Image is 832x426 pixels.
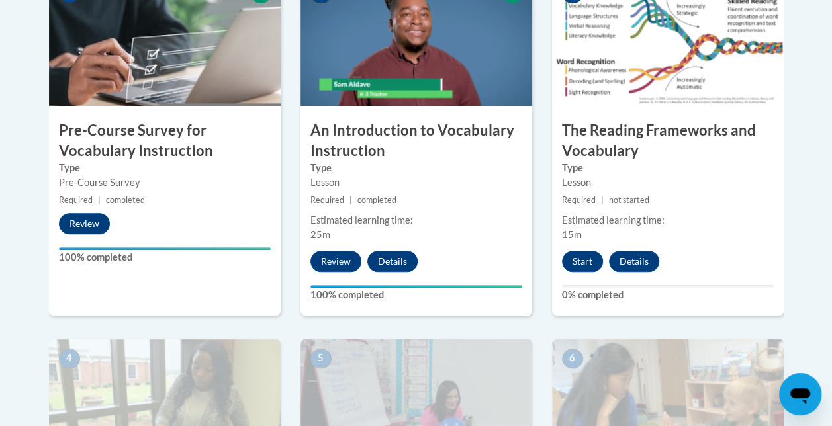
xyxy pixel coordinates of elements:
button: Details [609,251,659,272]
label: 100% completed [310,288,522,302]
span: 4 [59,349,80,368]
div: Your progress [59,247,271,250]
div: Estimated learning time: [310,213,522,228]
span: completed [357,195,396,205]
label: 100% completed [59,250,271,265]
span: Required [310,195,344,205]
span: 6 [562,349,583,368]
span: not started [609,195,649,205]
button: Review [310,251,361,272]
label: Type [310,161,522,175]
label: 0% completed [562,288,774,302]
label: Type [562,161,774,175]
label: Type [59,161,271,175]
button: Start [562,251,603,272]
div: Lesson [310,175,522,190]
span: | [98,195,101,205]
span: | [349,195,352,205]
span: Required [59,195,93,205]
button: Review [59,213,110,234]
div: Your progress [310,285,522,288]
h3: An Introduction to Vocabulary Instruction [300,120,532,161]
span: 5 [310,349,332,368]
div: Lesson [562,175,774,190]
button: Details [367,251,418,272]
span: 15m [562,229,582,240]
span: Required [562,195,596,205]
span: | [601,195,604,205]
span: completed [106,195,145,205]
span: 25m [310,229,330,240]
div: Estimated learning time: [562,213,774,228]
iframe: Button to launch messaging window [779,373,821,415]
h3: Pre-Course Survey for Vocabulary Instruction [49,120,281,161]
h3: The Reading Frameworks and Vocabulary [552,120,784,161]
div: Pre-Course Survey [59,175,271,190]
